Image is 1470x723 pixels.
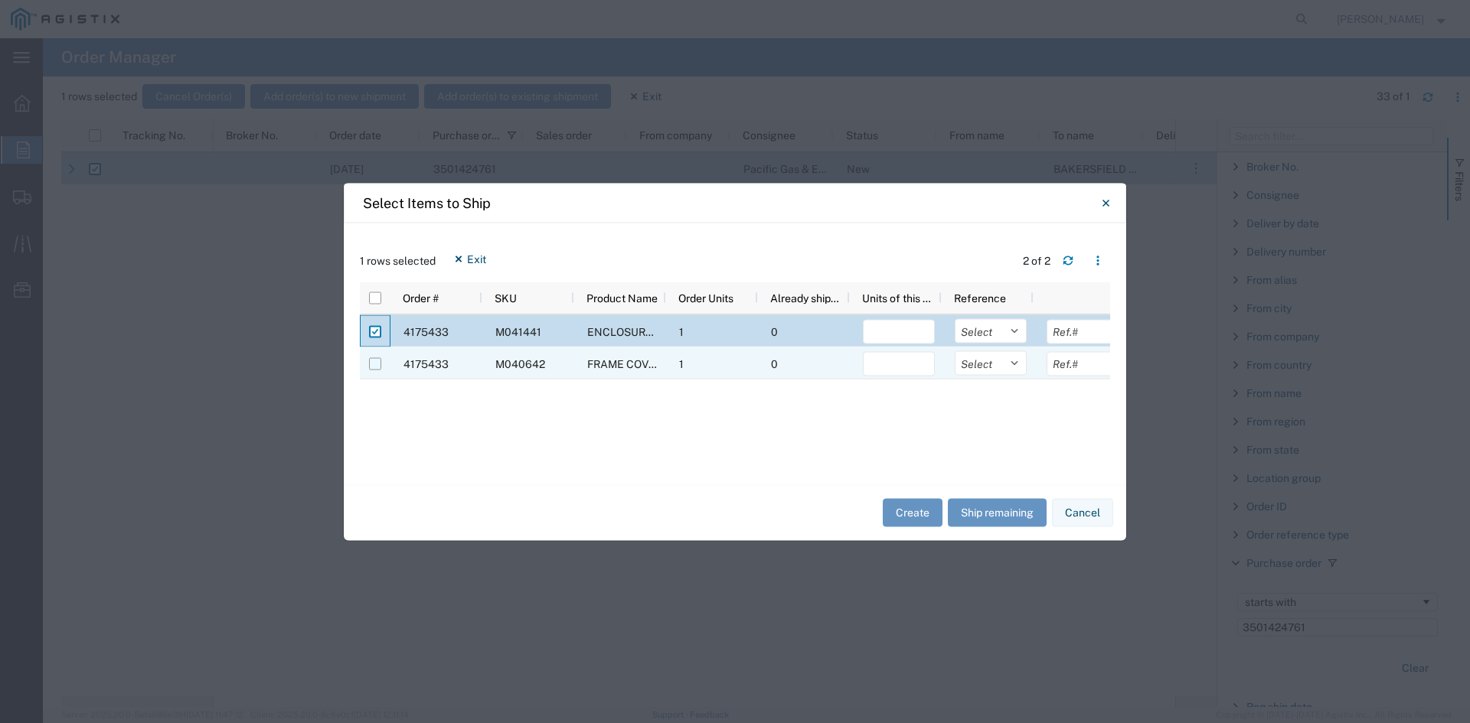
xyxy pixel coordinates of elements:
span: Reference [954,291,1006,304]
span: FRAME COVER EQUIPMENT SPLICE BOX [587,357,792,370]
span: 1 [679,357,684,370]
span: M040642 [495,357,545,370]
span: 0 [771,357,778,370]
span: 1 [679,325,684,337]
span: Product Name [586,291,658,304]
span: 1 rows selected [360,252,436,269]
span: SKU [495,291,517,304]
span: Order Units [678,291,733,304]
input: Ref.# [1047,351,1119,376]
span: M041441 [495,325,541,337]
div: 2 of 2 [1023,252,1050,269]
button: Cancel [1052,499,1113,527]
button: Ship remaining [948,499,1047,527]
span: Units of this shipment [862,291,936,304]
span: Order # [403,291,439,304]
input: Ref.# [1047,319,1119,344]
button: Close [1090,187,1121,218]
span: 4175433 [403,325,449,337]
h4: Select Items to Ship [363,193,491,213]
button: Refresh table [1056,249,1080,273]
span: Already shipped [770,291,844,304]
button: Create [883,499,942,527]
span: 0 [771,325,778,337]
button: Exit [441,246,498,271]
span: 4175433 [403,357,449,370]
span: ENCLOSURE ASSY EQPT HEAVY FULL TRAFFIC [587,325,825,337]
